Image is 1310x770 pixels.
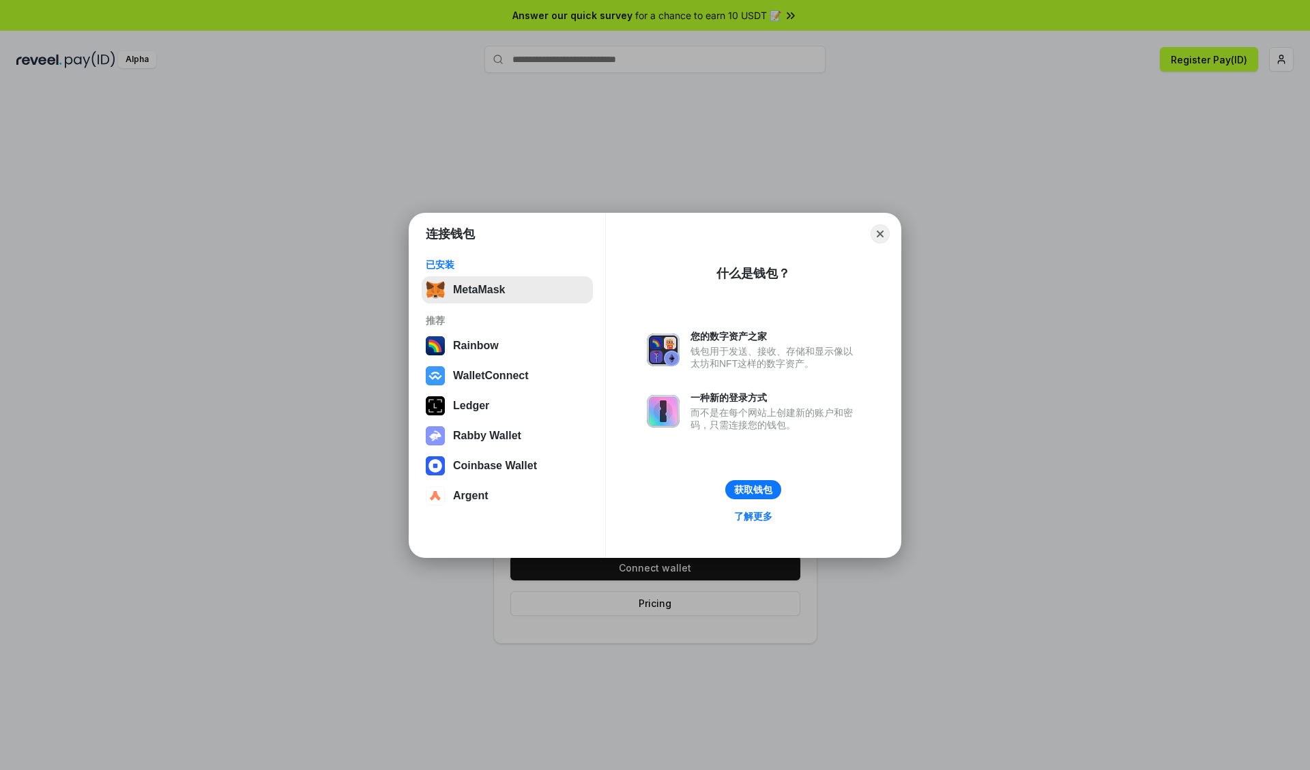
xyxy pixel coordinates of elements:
[426,314,589,327] div: 推荐
[871,224,890,243] button: Close
[716,265,790,282] div: 什么是钱包？
[453,400,489,412] div: Ledger
[426,226,475,242] h1: 连接钱包
[453,460,537,472] div: Coinbase Wallet
[734,484,772,496] div: 获取钱包
[453,430,521,442] div: Rabby Wallet
[726,507,781,525] a: 了解更多
[734,510,772,522] div: 了解更多
[422,392,593,419] button: Ledger
[426,456,445,475] img: svg+xml,%3Csvg%20width%3D%2228%22%20height%3D%2228%22%20viewBox%3D%220%200%2028%2028%22%20fill%3D...
[453,340,499,352] div: Rainbow
[426,258,589,271] div: 已安装
[426,396,445,415] img: svg+xml,%3Csvg%20xmlns%3D%22http%3A%2F%2Fwww.w3.org%2F2000%2Fsvg%22%20width%3D%2228%22%20height%3...
[426,486,445,505] img: svg+xml,%3Csvg%20width%3D%2228%22%20height%3D%2228%22%20viewBox%3D%220%200%2028%2028%22%20fill%3D...
[422,362,593,389] button: WalletConnect
[426,280,445,299] img: svg+xml,%3Csvg%20fill%3D%22none%22%20height%3D%2233%22%20viewBox%3D%220%200%2035%2033%22%20width%...
[453,370,529,382] div: WalletConnect
[422,452,593,479] button: Coinbase Wallet
[422,276,593,303] button: MetaMask
[725,480,781,499] button: 获取钱包
[426,426,445,445] img: svg+xml,%3Csvg%20xmlns%3D%22http%3A%2F%2Fwww.w3.org%2F2000%2Fsvg%22%20fill%3D%22none%22%20viewBox...
[690,330,860,342] div: 您的数字资产之家
[690,345,860,370] div: 钱包用于发送、接收、存储和显示像以太坊和NFT这样的数字资产。
[647,334,680,366] img: svg+xml,%3Csvg%20xmlns%3D%22http%3A%2F%2Fwww.w3.org%2F2000%2Fsvg%22%20fill%3D%22none%22%20viewBox...
[426,366,445,385] img: svg+xml,%3Csvg%20width%3D%2228%22%20height%3D%2228%22%20viewBox%3D%220%200%2028%2028%22%20fill%3D...
[426,336,445,355] img: svg+xml,%3Csvg%20width%3D%22120%22%20height%3D%22120%22%20viewBox%3D%220%200%20120%20120%22%20fil...
[690,391,860,404] div: 一种新的登录方式
[453,490,489,502] div: Argent
[422,482,593,509] button: Argent
[422,422,593,449] button: Rabby Wallet
[690,406,860,431] div: 而不是在每个网站上创建新的账户和密码，只需连接您的钱包。
[647,395,680,428] img: svg+xml,%3Csvg%20xmlns%3D%22http%3A%2F%2Fwww.w3.org%2F2000%2Fsvg%22%20fill%3D%22none%22%20viewBox...
[422,332,593,359] button: Rainbow
[453,284,505,296] div: MetaMask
